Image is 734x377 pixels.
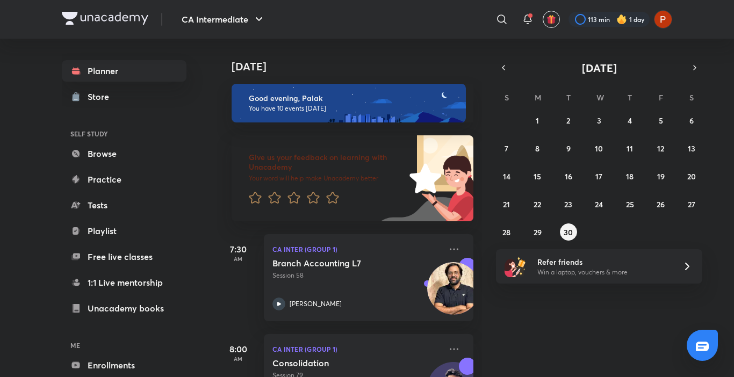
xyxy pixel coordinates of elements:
[616,14,627,25] img: streak
[688,143,695,154] abbr: September 13, 2025
[566,143,571,154] abbr: September 9, 2025
[560,223,577,241] button: September 30, 2025
[529,168,546,185] button: September 15, 2025
[596,92,604,103] abbr: Wednesday
[529,195,546,213] button: September 22, 2025
[560,195,577,213] button: September 23, 2025
[534,199,541,209] abbr: September 22, 2025
[62,220,186,242] a: Playlist
[272,358,406,368] h5: Consolidation
[597,115,601,126] abbr: September 3, 2025
[560,168,577,185] button: September 16, 2025
[657,143,664,154] abbr: September 12, 2025
[535,143,539,154] abbr: September 8, 2025
[621,195,638,213] button: September 25, 2025
[62,246,186,267] a: Free live classes
[217,343,260,356] h5: 8:00
[537,267,670,277] p: Win a laptop, vouchers & more
[591,140,608,157] button: September 10, 2025
[505,143,508,154] abbr: September 7, 2025
[498,168,515,185] button: September 14, 2025
[543,11,560,28] button: avatar
[62,12,148,25] img: Company Logo
[688,199,695,209] abbr: September 27, 2025
[529,112,546,129] button: September 1, 2025
[498,140,515,157] button: September 7, 2025
[683,140,700,157] button: September 13, 2025
[373,135,473,221] img: feedback_image
[659,115,663,126] abbr: September 5, 2025
[560,140,577,157] button: September 9, 2025
[626,171,634,182] abbr: September 18, 2025
[564,227,573,237] abbr: September 30, 2025
[498,223,515,241] button: September 28, 2025
[503,171,510,182] abbr: September 14, 2025
[503,199,510,209] abbr: September 21, 2025
[175,9,272,30] button: CA Intermediate
[687,171,696,182] abbr: September 20, 2025
[652,112,670,129] button: September 5, 2025
[683,168,700,185] button: September 20, 2025
[272,271,441,280] p: Session 58
[657,171,665,182] abbr: September 19, 2025
[591,168,608,185] button: September 17, 2025
[62,298,186,319] a: Unacademy books
[249,93,456,103] h6: Good evening, Palak
[272,343,441,356] p: CA Inter (Group 1)
[564,199,572,209] abbr: September 23, 2025
[565,171,572,182] abbr: September 16, 2025
[217,356,260,362] p: AM
[654,10,672,28] img: Palak
[627,143,633,154] abbr: September 11, 2025
[659,92,663,103] abbr: Friday
[621,112,638,129] button: September 4, 2025
[566,115,570,126] abbr: September 2, 2025
[591,195,608,213] button: September 24, 2025
[689,92,694,103] abbr: Saturday
[505,92,509,103] abbr: Sunday
[683,112,700,129] button: September 6, 2025
[62,272,186,293] a: 1:1 Live mentorship
[217,256,260,262] p: AM
[652,140,670,157] button: September 12, 2025
[62,12,148,27] a: Company Logo
[652,195,670,213] button: September 26, 2025
[502,227,510,237] abbr: September 28, 2025
[628,115,632,126] abbr: September 4, 2025
[217,243,260,256] h5: 7:30
[62,125,186,143] h6: SELF STUDY
[621,140,638,157] button: September 11, 2025
[62,336,186,354] h6: ME
[232,60,484,73] h4: [DATE]
[683,195,700,213] button: September 27, 2025
[566,92,571,103] abbr: Tuesday
[689,115,694,126] abbr: September 6, 2025
[560,112,577,129] button: September 2, 2025
[626,199,634,209] abbr: September 25, 2025
[62,194,186,216] a: Tests
[272,258,406,269] h5: Branch Accounting L7
[657,199,665,209] abbr: September 26, 2025
[582,61,617,75] span: [DATE]
[595,199,603,209] abbr: September 24, 2025
[628,92,632,103] abbr: Thursday
[62,354,186,376] a: Enrollments
[62,169,186,190] a: Practice
[232,84,466,122] img: evening
[290,299,342,309] p: [PERSON_NAME]
[62,143,186,164] a: Browse
[249,174,406,183] p: Your word will help make Unacademy better
[534,171,541,182] abbr: September 15, 2025
[88,90,116,103] div: Store
[498,195,515,213] button: September 21, 2025
[534,227,542,237] abbr: September 29, 2025
[511,60,687,75] button: [DATE]
[249,153,406,172] h6: Give us your feedback on learning with Unacademy
[621,168,638,185] button: September 18, 2025
[652,168,670,185] button: September 19, 2025
[595,171,602,182] abbr: September 17, 2025
[535,92,541,103] abbr: Monday
[62,60,186,82] a: Planner
[529,223,546,241] button: September 29, 2025
[591,112,608,129] button: September 3, 2025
